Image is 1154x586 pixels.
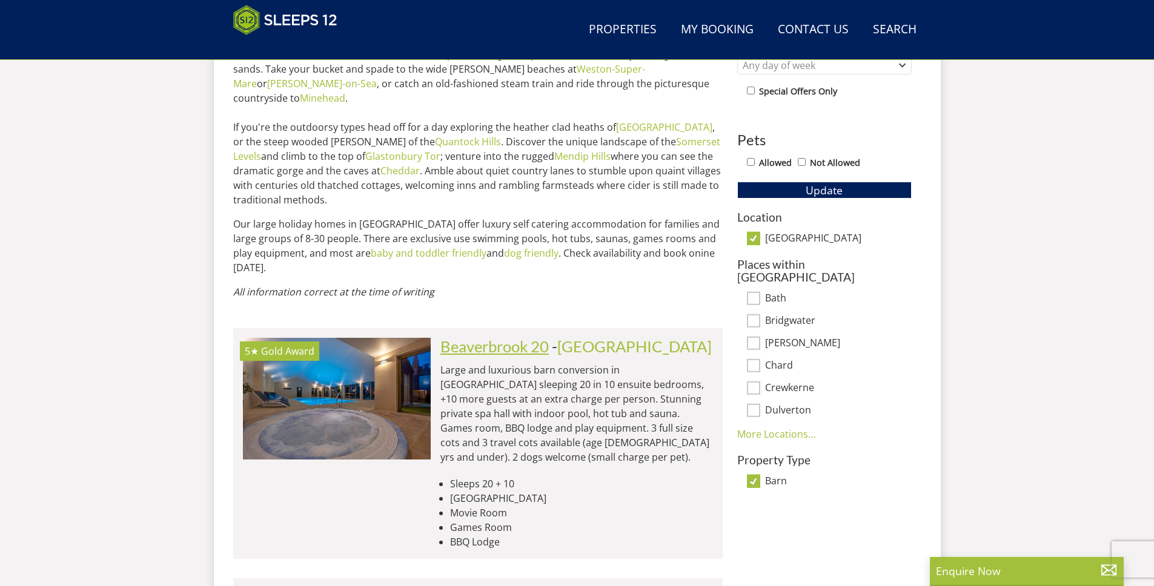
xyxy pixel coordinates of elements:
[737,211,912,223] h3: Location
[765,382,912,395] label: Crewkerne
[765,292,912,306] label: Bath
[450,491,713,505] li: [GEOGRAPHIC_DATA]
[737,132,912,148] h3: Pets
[243,338,431,459] a: 5★ Gold Award
[737,182,912,199] button: Update
[765,337,912,351] label: [PERSON_NAME]
[233,217,723,275] p: Our large holiday homes in [GEOGRAPHIC_DATA] offer luxury self catering accommodation for familie...
[765,232,912,246] label: [GEOGRAPHIC_DATA]
[371,246,486,260] a: baby and toddler friendly
[737,453,912,466] h3: Property Type
[616,120,712,134] a: [GEOGRAPHIC_DATA]
[759,85,837,98] label: Special Offers Only
[868,16,921,44] a: Search
[267,77,377,90] a: [PERSON_NAME]-on-Sea
[245,344,259,358] span: Beaverbrook 20 has a 5 star rating under the Quality in Tourism Scheme
[676,16,758,44] a: My Booking
[435,135,501,148] a: Quantock Hills
[765,475,912,489] label: Barn
[365,150,440,163] a: Glastonbury Tor
[450,535,713,549] li: BBQ Lodge
[773,16,854,44] a: Contact Us
[440,337,549,355] a: Beaverbrook 20
[227,42,354,53] iframe: Customer reviews powered by Trustpilot
[450,505,713,520] li: Movie Room
[440,363,713,464] p: Large and luxurious barn conversion in [GEOGRAPHIC_DATA] sleeping 20 in 10 ensuite bedrooms, +10 ...
[450,476,713,491] li: Sleeps 20 + 10
[759,156,792,170] label: Allowed
[810,156,860,170] label: Not Allowed
[740,59,897,72] div: Any day of week
[584,16,662,44] a: Properties
[450,520,713,535] li: Games Room
[765,404,912,418] label: Dulverton
[300,91,345,105] a: Minehead
[261,344,314,358] span: Beaverbrook 20 has been awarded a Gold Award by Visit England
[380,164,420,177] a: Cheddar
[233,5,337,35] img: Sleeps 12
[243,338,431,459] img: open-uri20231109-24-i3m3zx.original.
[765,360,912,373] label: Chard
[936,563,1118,579] p: Enquire Now
[233,285,434,298] em: All information correct at the time of writing
[737,427,815,441] a: More Locations...
[737,258,912,283] h3: Places within [GEOGRAPHIC_DATA]
[737,56,912,74] div: Combobox
[504,246,559,260] a: dog friendly
[806,183,843,197] span: Update
[233,135,720,163] a: Somerset Levels
[765,315,912,328] label: Bridgwater
[557,337,712,355] a: [GEOGRAPHIC_DATA]
[552,337,712,355] span: -
[554,150,611,163] a: Mendip Hills
[233,62,645,90] a: Weston-Super-Mare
